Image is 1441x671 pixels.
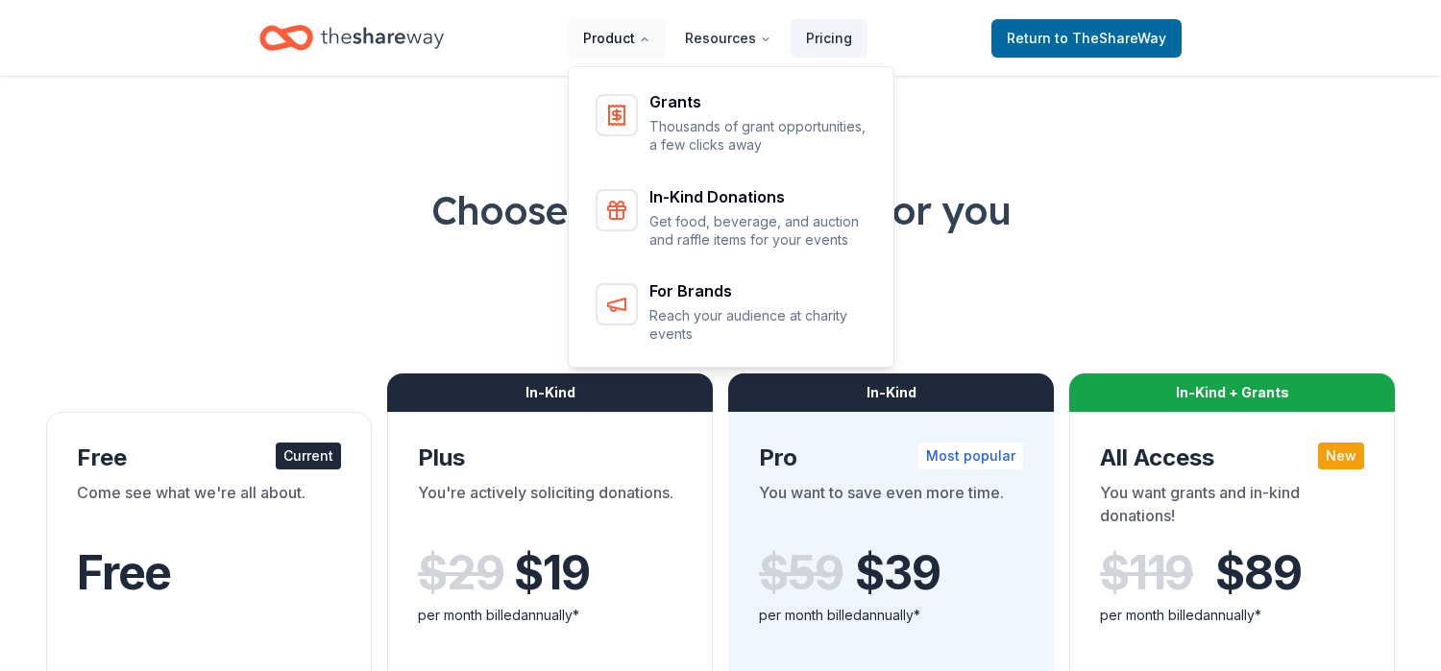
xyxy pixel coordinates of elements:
div: New [1318,443,1364,469]
a: Returnto TheShareWay [991,19,1182,58]
p: Thousands of grant opportunities, a few clicks away [649,117,868,155]
div: In-Kind [728,373,1054,412]
a: Pricing [791,19,867,58]
div: Come see what we're all about. [77,481,341,535]
span: Return [1007,27,1166,50]
div: You want to save even more time. [759,481,1023,535]
div: per month billed annually* [1100,604,1364,627]
a: In-Kind DonationsGet food, beverage, and auction and raffle items for your events [584,178,880,261]
button: Resources [670,19,787,58]
h1: Choose the perfect plan for you [46,183,1395,237]
p: Reach your audience at charity events [649,306,868,344]
span: Free [77,544,171,601]
div: You want grants and in-kind donations! [1100,481,1364,535]
button: Product [568,19,666,58]
p: Get food, beverage, and auction and raffle items for your events [649,212,868,250]
div: per month billed annually* [759,604,1023,627]
div: For Brands [649,283,868,299]
a: For BrandsReach your audience at charity events [584,272,880,355]
div: In-Kind + Grants [1069,373,1395,412]
div: In-Kind Donations [649,189,868,204]
div: Pro [759,443,1023,473]
span: to TheShareWay [1055,30,1166,46]
div: Most popular [918,443,1023,469]
div: All Access [1100,443,1364,473]
div: per month billed annually* [418,604,682,627]
div: You're actively soliciting donations. [418,481,682,535]
span: $ 39 [855,546,940,600]
a: Home [259,15,444,60]
div: In-Kind [387,373,713,412]
span: $ 89 [1215,546,1301,600]
a: GrantsThousands of grant opportunities, a few clicks away [584,83,880,166]
div: Product [569,67,895,371]
div: Free [77,443,341,473]
div: Grants [649,94,868,109]
span: $ 19 [514,546,589,600]
div: Current [276,443,341,469]
nav: Main [568,15,867,60]
div: Plus [418,443,682,473]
